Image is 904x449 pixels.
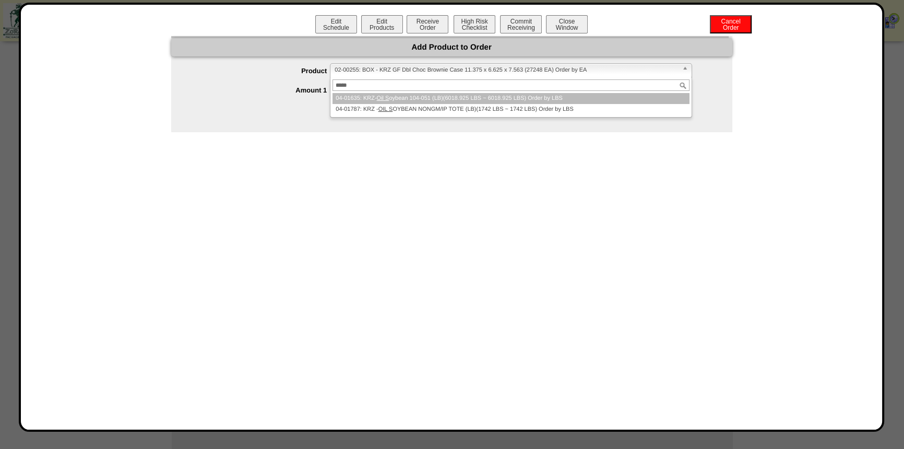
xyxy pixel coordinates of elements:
li: 04-01635: KRZ- oybean 104-051 (LB)(6018.925 LBS ~ 6018.925 LBS) Order by LBS [332,93,689,104]
span: 02-00255: BOX - KRZ GF Dbl Choc Brownie Case 11.375 x 6.625 x 7.563 (27248 EA) Order by EA [335,64,677,76]
div: Add Product to Order [171,38,732,56]
button: High RiskChecklist [454,15,495,33]
button: CloseWindow [546,15,588,33]
button: CancelOrder [710,15,752,33]
em: Oil S [377,95,389,101]
button: EditProducts [361,15,403,33]
button: ReceiveOrder [407,15,448,33]
em: OIL S [378,106,393,112]
label: Amount 1 [192,86,330,94]
label: Product [192,67,330,75]
button: CommitReceiving [500,15,542,33]
a: High RiskChecklist [453,24,498,31]
li: 04-01787: KRZ - OYBEAN NONGM/IP TOTE (LB)(1742 LBS ~ 1742 LBS) Order by LBS [332,104,689,115]
a: CloseWindow [545,24,589,31]
button: EditSchedule [315,15,357,33]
